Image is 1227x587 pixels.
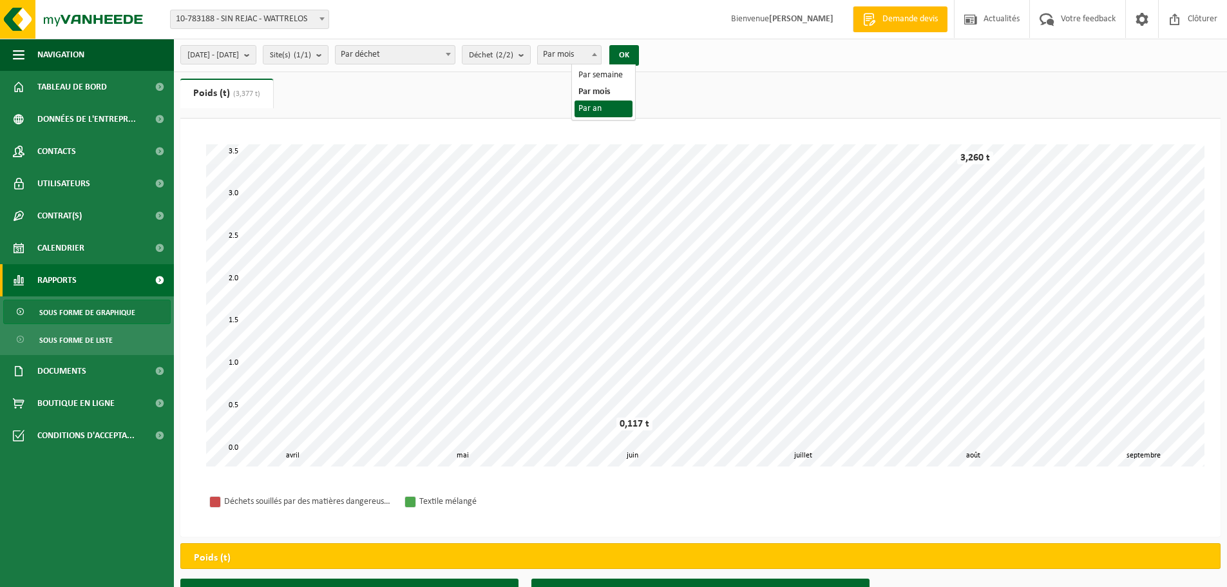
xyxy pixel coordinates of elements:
[37,200,82,232] span: Contrat(s)
[537,45,602,64] span: Par mois
[37,419,135,452] span: Conditions d'accepta...
[37,135,76,168] span: Contacts
[37,39,84,71] span: Navigation
[462,45,531,64] button: Déchet(2/2)
[187,46,239,65] span: [DATE] - [DATE]
[336,46,455,64] span: Par déchet
[37,71,107,103] span: Tableau de bord
[37,103,136,135] span: Données de l'entrepr...
[575,84,633,101] li: Par mois
[37,355,86,387] span: Documents
[37,168,90,200] span: Utilisateurs
[263,45,328,64] button: Site(s)(1/1)
[957,151,993,164] div: 3,260 t
[180,79,273,108] a: Poids (t)
[181,544,243,572] h2: Poids (t)
[171,10,328,28] span: 10-783188 - SIN REJAC - WATTRELOS
[230,90,260,98] span: (3,377 t)
[496,51,513,59] count: (2/2)
[616,418,652,430] div: 0,117 t
[538,46,601,64] span: Par mois
[294,51,311,59] count: (1/1)
[769,14,833,24] strong: [PERSON_NAME]
[270,46,311,65] span: Site(s)
[37,232,84,264] span: Calendrier
[575,101,633,117] li: Par an
[853,6,947,32] a: Demande devis
[39,300,135,325] span: Sous forme de graphique
[170,10,329,29] span: 10-783188 - SIN REJAC - WATTRELOS
[3,327,171,352] a: Sous forme de liste
[39,328,113,352] span: Sous forme de liste
[224,494,392,510] div: Déchets souillés par des matières dangereuses pour l'environnement
[419,494,587,510] div: Textile mélangé
[879,13,941,26] span: Demande devis
[3,300,171,324] a: Sous forme de graphique
[37,264,77,296] span: Rapports
[335,45,455,64] span: Par déchet
[609,45,639,66] button: OK
[180,45,256,64] button: [DATE] - [DATE]
[37,387,115,419] span: Boutique en ligne
[575,67,633,84] li: Par semaine
[469,46,513,65] span: Déchet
